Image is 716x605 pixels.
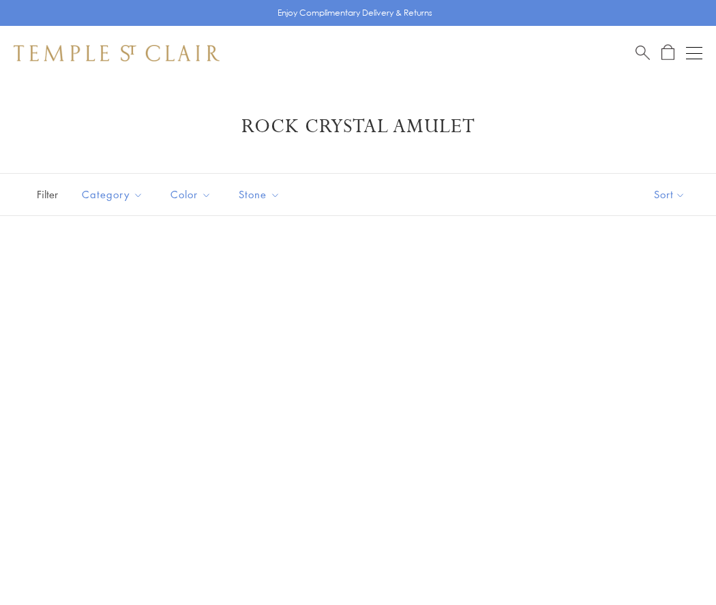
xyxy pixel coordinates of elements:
[160,179,222,210] button: Color
[14,45,220,61] img: Temple St. Clair
[623,174,716,215] button: Show sort by
[232,186,290,203] span: Stone
[278,6,432,20] p: Enjoy Complimentary Delivery & Returns
[636,44,650,61] a: Search
[686,45,702,61] button: Open navigation
[75,186,153,203] span: Category
[164,186,222,203] span: Color
[228,179,290,210] button: Stone
[34,114,682,139] h1: Rock Crystal Amulet
[72,179,153,210] button: Category
[661,44,674,61] a: Open Shopping Bag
